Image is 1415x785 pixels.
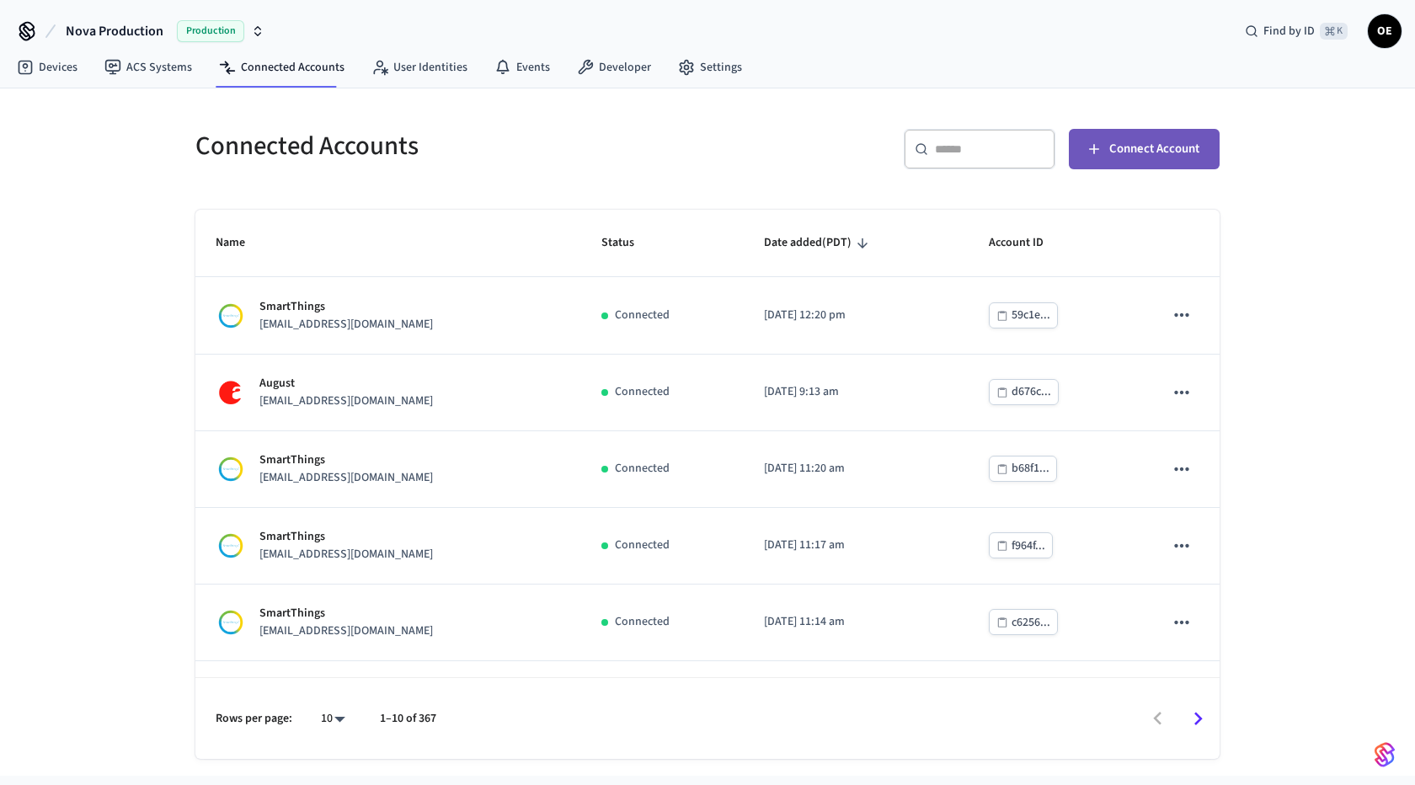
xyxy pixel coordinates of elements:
[989,456,1057,482] button: b68f1...
[380,710,436,728] p: 1–10 of 367
[1012,305,1050,326] div: 59c1e...
[615,460,670,478] p: Connected
[1012,536,1045,557] div: f964f...
[1069,129,1220,169] button: Connect Account
[216,301,246,331] img: Smartthings Logo, Square
[312,707,353,731] div: 10
[259,298,433,316] p: SmartThings
[91,52,206,83] a: ACS Systems
[216,607,246,638] img: Smartthings Logo, Square
[1231,16,1361,46] div: Find by ID⌘ K
[764,383,948,401] p: [DATE] 9:13 am
[1368,14,1402,48] button: OE
[259,622,433,640] p: [EMAIL_ADDRESS][DOMAIN_NAME]
[1370,16,1400,46] span: OE
[764,460,948,478] p: [DATE] 11:20 am
[358,52,481,83] a: User Identities
[764,537,948,554] p: [DATE] 11:17 am
[615,383,670,401] p: Connected
[764,613,948,631] p: [DATE] 11:14 am
[615,307,670,324] p: Connected
[195,129,697,163] h5: Connected Accounts
[259,451,433,469] p: SmartThings
[989,609,1058,635] button: c6256...
[1012,458,1049,479] div: b68f1...
[216,377,246,408] img: August Logo, Square
[481,52,563,83] a: Events
[764,307,948,324] p: [DATE] 12:20 pm
[1375,741,1395,768] img: SeamLogoGradient.69752ec5.svg
[989,532,1053,558] button: f964f...
[216,710,292,728] p: Rows per page:
[259,528,433,546] p: SmartThings
[259,392,433,410] p: [EMAIL_ADDRESS][DOMAIN_NAME]
[259,605,433,622] p: SmartThings
[259,316,433,334] p: [EMAIL_ADDRESS][DOMAIN_NAME]
[615,613,670,631] p: Connected
[764,230,873,256] span: Date added(PDT)
[216,531,246,561] img: Smartthings Logo, Square
[216,454,246,484] img: Smartthings Logo, Square
[1109,138,1199,160] span: Connect Account
[989,230,1065,256] span: Account ID
[1320,23,1348,40] span: ⌘ K
[66,21,163,41] span: Nova Production
[259,375,433,392] p: August
[177,20,244,42] span: Production
[206,52,358,83] a: Connected Accounts
[1178,699,1218,739] button: Go to next page
[615,537,670,554] p: Connected
[989,302,1058,328] button: 59c1e...
[216,230,267,256] span: Name
[989,379,1059,405] button: d676c...
[3,52,91,83] a: Devices
[601,230,656,256] span: Status
[1263,23,1315,40] span: Find by ID
[259,469,433,487] p: [EMAIL_ADDRESS][DOMAIN_NAME]
[665,52,756,83] a: Settings
[1012,382,1051,403] div: d676c...
[1012,612,1050,633] div: c6256...
[563,52,665,83] a: Developer
[259,546,433,563] p: [EMAIL_ADDRESS][DOMAIN_NAME]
